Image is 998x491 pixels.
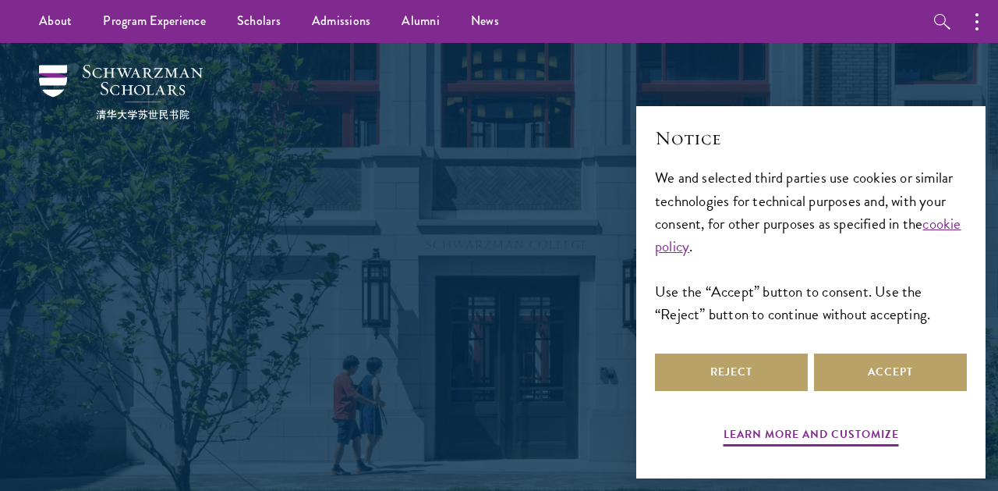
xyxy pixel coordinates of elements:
button: Accept [814,354,967,391]
h2: Notice [655,125,967,151]
img: Schwarzman Scholars [39,65,203,119]
button: Reject [655,354,808,391]
button: Learn more and customize [724,425,899,449]
a: cookie policy [655,212,961,258]
div: We and selected third parties use cookies or similar technologies for technical purposes and, wit... [655,166,967,325]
